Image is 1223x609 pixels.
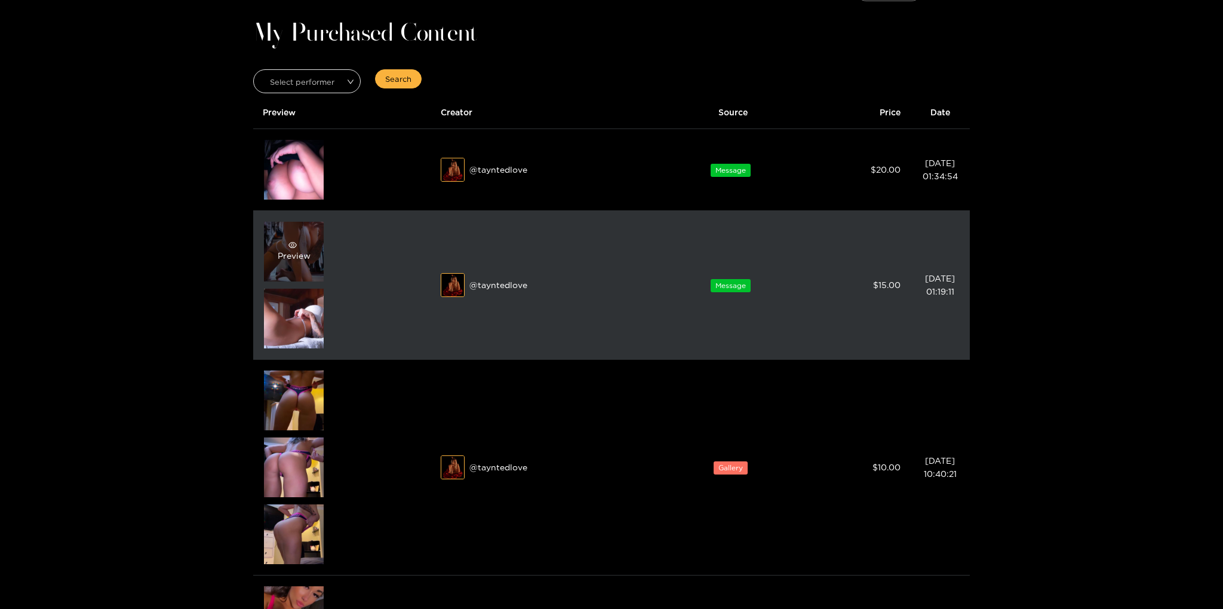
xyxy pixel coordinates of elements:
[910,96,970,129] th: Date
[871,165,901,174] span: $ 20.00
[803,96,910,129] th: Price
[925,274,955,296] span: [DATE] 01:19:11
[441,158,465,182] img: wk2m1-a023e4af-56e7-4b85-bc94-8a43f5f92e07.jpeg
[923,158,958,180] span: [DATE] 01:34:54
[873,280,901,289] span: $ 15.00
[711,164,751,177] span: Message
[253,96,431,129] th: Preview
[872,463,901,472] span: $ 10.00
[253,26,970,42] h1: My Purchased Content
[441,158,653,182] div: @ tayntedlove
[714,461,748,475] span: Gallery
[663,96,803,129] th: Source
[375,69,422,88] button: Search
[924,456,957,478] span: [DATE] 10:40:21
[441,274,465,298] img: wk2m1-a023e4af-56e7-4b85-bc94-8a43f5f92e07.jpeg
[711,279,751,292] span: Message
[441,273,653,297] div: @ tayntedlove
[278,241,311,262] div: Preview
[441,456,465,480] img: wk2m1-a023e4af-56e7-4b85-bc94-8a43f5f92e07.jpeg
[431,96,663,129] th: Creator
[441,455,653,479] div: @ tayntedlove
[278,241,308,249] span: eye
